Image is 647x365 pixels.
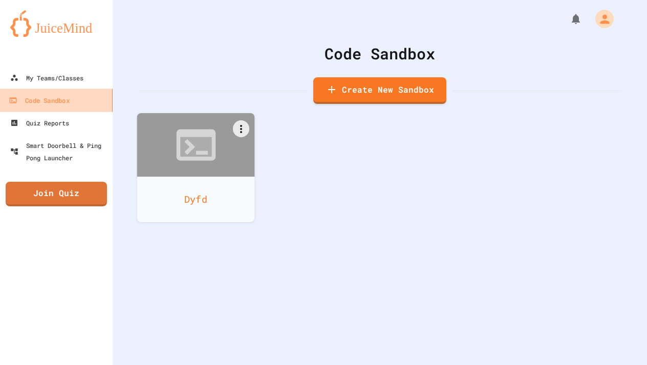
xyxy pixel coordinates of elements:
[10,10,102,37] img: logo-orange.svg
[10,117,69,129] div: Quiz Reports
[137,177,255,222] div: Dyfd
[137,113,255,222] a: Dyfd
[313,77,446,104] a: Create New Sandbox
[9,94,69,107] div: Code Sandbox
[551,10,585,28] div: My Notifications
[10,139,109,164] div: Smart Doorbell & Ping Pong Launcher
[6,182,107,206] a: Join Quiz
[10,72,83,84] div: My Teams/Classes
[138,42,621,65] div: Code Sandbox
[585,7,616,31] div: My Account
